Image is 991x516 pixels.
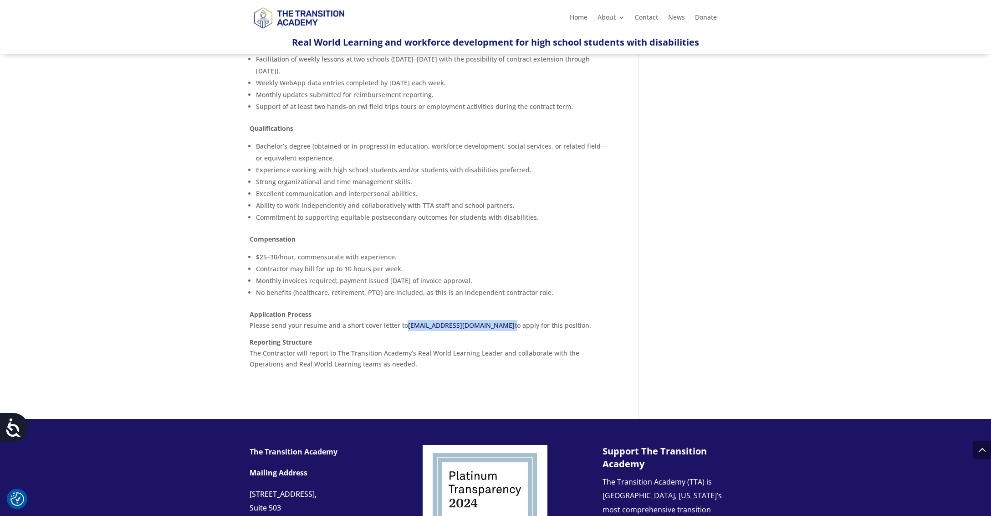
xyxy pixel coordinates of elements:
strong: Compensation [250,235,296,243]
div: [STREET_ADDRESS], [250,487,395,501]
span: Real World Learning and workforce development for high school students with disabilities [292,36,699,48]
li: Bachelor’s degree (obtained or in progress) in education, workforce development, social services,... [256,140,612,164]
strong: Qualifications [250,124,293,133]
a: Contact [635,14,658,24]
li: Excellent communication and interpersonal abilities. [256,188,612,200]
div: Suite 503 [250,501,395,515]
h3: Support The Transition Academy [603,445,735,475]
a: Home [570,14,587,24]
strong: Application Process [250,310,312,319]
li: $25–30/hour, commensurate with experience. [256,251,612,263]
a: About [598,14,625,24]
li: Strong organizational and time management skills. [256,176,612,188]
li: Monthly updates submitted for reimbursement reporting. [256,89,612,101]
p: The Contractor will report to The Transition Academy’s Real World Learning Leader and collaborate... [250,337,612,369]
button: Cookie Settings [10,492,24,506]
a: News [668,14,685,24]
a: Logo-Noticias [250,27,348,36]
li: Contractor may bill for up to 10 hours per week. [256,263,612,275]
li: Weekly WebApp data entries completed by [DATE] each week. [256,77,612,89]
p: Please send your resume and a short cover letter to to apply for this position. [250,309,612,337]
a: Donate [695,14,717,24]
strong: Reporting Structure [250,338,312,346]
li: Experience working with high school students and/or students with disabilities preferred. [256,164,612,176]
strong: Mailing Address [250,468,307,478]
img: Revisit consent button [10,492,24,506]
li: No benefits (healthcare, retirement, PTO) are included, as this is an independent contractor role. [256,287,612,299]
img: TTA Brand_TTA Primary Logo_Horizontal_Light BG [250,1,348,34]
li: Monthly invoices required; payment issued [DATE] of invoice approval. [256,275,612,287]
li: Support of at least two hands-on rwl field trips tours or employment activities during the contra... [256,101,612,113]
a: [EMAIL_ADDRESS][DOMAIN_NAME] [408,321,515,330]
li: Facilitation of weekly lessons at two schools ([DATE]–[DATE] with the possibility of contract ext... [256,53,612,77]
strong: The Transition Academy [250,447,337,457]
li: Ability to work independently and collaboratively with TTA staff and school partners. [256,200,612,212]
li: Commitment to supporting equitable postsecondary outcomes for students with disabilities. [256,212,612,223]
